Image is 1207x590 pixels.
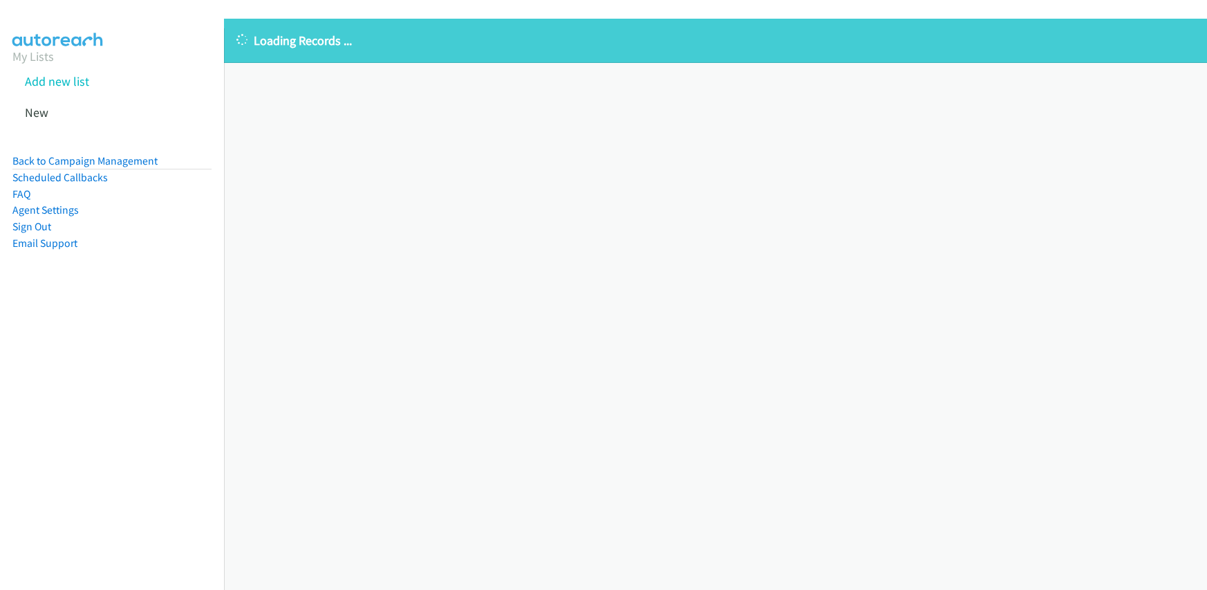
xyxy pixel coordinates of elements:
a: New [25,104,48,120]
a: Email Support [12,237,77,250]
a: Sign Out [12,220,51,233]
a: FAQ [12,187,30,201]
a: Scheduled Callbacks [12,171,108,184]
p: Loading Records ... [236,31,1195,50]
a: Add new list [25,73,89,89]
a: Agent Settings [12,203,79,216]
a: My Lists [12,48,54,64]
a: Back to Campaign Management [12,154,158,167]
